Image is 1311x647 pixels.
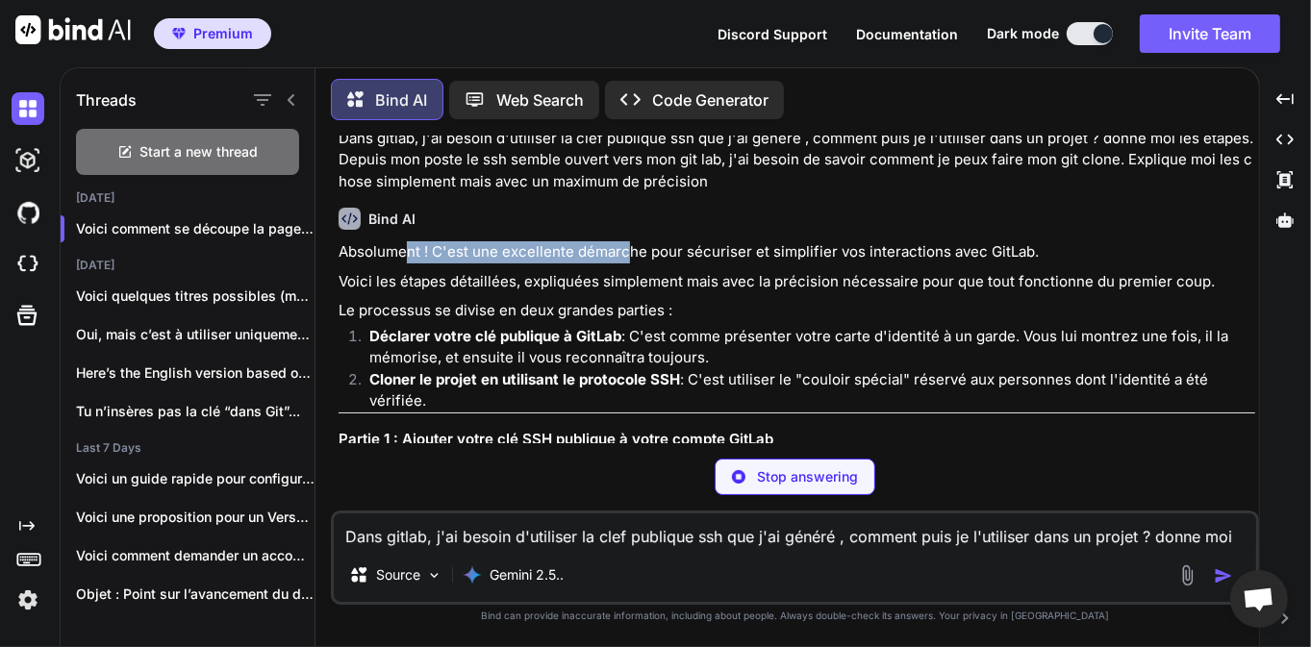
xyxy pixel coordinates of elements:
h2: Last 7 Days [61,440,315,456]
p: Bind can provide inaccurate information, including about people. Always double-check its answers.... [331,609,1259,623]
p: Objet : Point sur l’avancement du dossier... [76,585,315,604]
p: Stop answering [757,467,858,486]
button: Invite Team [1140,14,1280,53]
span: Documentation [856,26,958,42]
p: Gemini 2.5.. [490,565,564,585]
span: Premium [193,24,253,43]
h1: Threads [76,88,137,112]
img: cloudideIcon [12,248,44,281]
img: Gemini 2.5 Pro [463,565,482,585]
p: Romantic Progressive House / Pop Dance (soft... [76,623,315,642]
img: Bind AI [15,15,131,44]
strong: Cloner le projet en utilisant le protocole SSH [369,370,680,388]
p: Here’s the English version based on your... [76,363,315,383]
p: Tu n’insères pas la clé “dans Git”... [76,402,315,421]
h2: [DATE] [61,190,315,206]
p: Code Generator [652,88,769,112]
span: Start a new thread [140,142,259,162]
img: icon [1214,566,1233,585]
img: darkChat [12,92,44,125]
p: Web Search [496,88,584,112]
img: premium [172,28,186,39]
h3: Partie 1 : Ajouter votre clé SSH publique à votre compte GitLab [339,429,1255,451]
p: Le processus se divise en deux grandes parties : [339,300,1255,322]
button: premiumPremium [154,18,271,49]
button: Discord Support [718,24,827,44]
p: Voici quelques titres possibles (mon préféré en... [76,286,315,306]
p: Absolument ! C'est une excellente démarche pour sécuriser et simplifier vos interactions avec Git... [339,241,1255,263]
img: githubDark [12,196,44,229]
p: Oui, mais c’est à utiliser uniquement en... [76,325,315,344]
li: : C'est utiliser le "couloir spécial" réservé aux personnes dont l'identité a été vérifiée. [354,369,1255,412]
p: Voici une proposition pour un Verse 2:... [76,508,315,527]
p: Voici les étapes détaillées, expliquées simplement mais avec la précision nécessaire pour que tou... [339,271,1255,293]
img: settings [12,584,44,616]
h6: Bind AI [368,210,416,229]
img: darkAi-studio [12,144,44,177]
p: Bind AI [375,88,427,112]
strong: Déclarer votre clé publique à GitLab [369,327,621,345]
p: Voici comment se découpe la page Project... [76,219,315,238]
button: Documentation [856,24,958,44]
img: attachment [1176,564,1198,586]
p: Voici comment demander un accompagnement par un... [76,546,315,565]
span: Dark mode [987,24,1059,43]
p: Dans gitlab, j'ai besoin d'utiliser la clef publique ssh que j'ai généré , comment puis je l'util... [339,128,1255,193]
p: Source [376,565,420,585]
p: Voici un guide rapide pour configurer nfsd... [76,469,315,488]
img: Pick Models [426,567,442,584]
div: Ouvrir le chat [1230,570,1288,628]
h2: [DATE] [61,258,315,273]
span: Discord Support [718,26,827,42]
li: : C'est comme présenter votre carte d'identité à un garde. Vous lui montrez une fois, il la mémor... [354,326,1255,369]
